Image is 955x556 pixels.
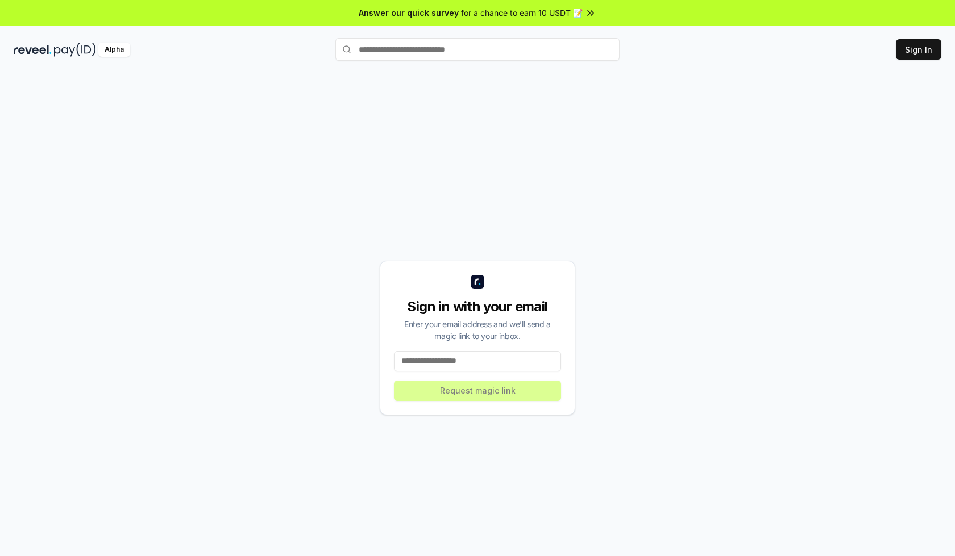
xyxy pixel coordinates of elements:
[461,7,583,19] span: for a chance to earn 10 USDT 📝
[471,275,484,289] img: logo_small
[98,43,130,57] div: Alpha
[359,7,459,19] span: Answer our quick survey
[394,298,561,316] div: Sign in with your email
[394,318,561,342] div: Enter your email address and we’ll send a magic link to your inbox.
[14,43,52,57] img: reveel_dark
[896,39,941,60] button: Sign In
[54,43,96,57] img: pay_id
